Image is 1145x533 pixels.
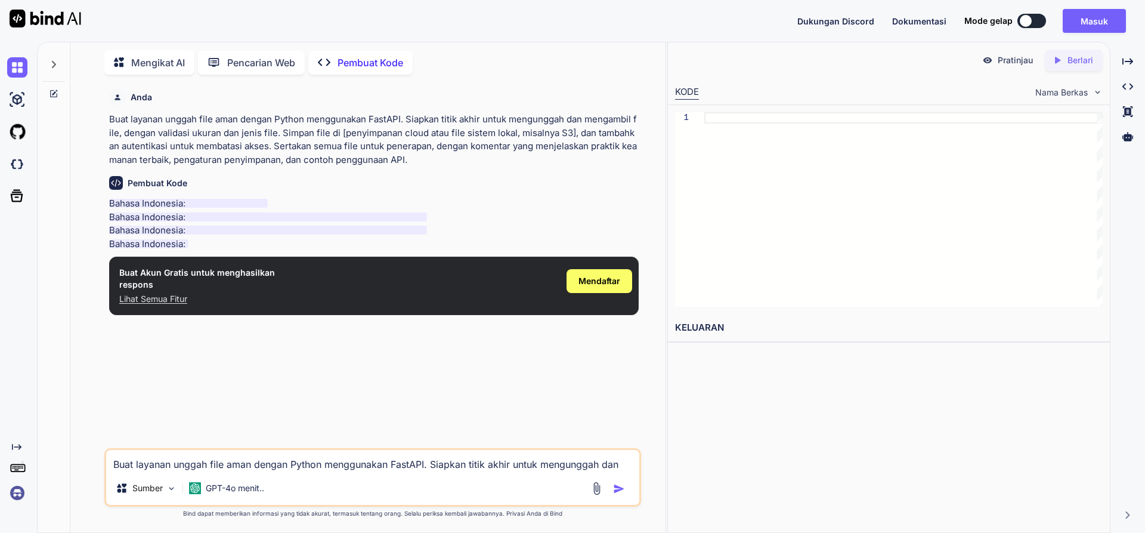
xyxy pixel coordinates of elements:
[166,483,177,494] img: Pilih Model
[1063,9,1126,33] button: Masuk
[1067,55,1093,65] font: Berlari
[590,482,604,495] img: lampiran
[10,10,81,27] img: Mengikat AI
[183,510,562,517] font: Bind dapat memberikan informasi yang tidak akurat, termasuk tentang orang. Selalu periksa kembali...
[998,55,1033,65] font: Pratinjau
[109,224,185,236] font: Bahasa Indonesia:
[7,154,27,174] img: IkonIdeAwanGelap
[109,211,185,223] font: Bahasa Indonesia:
[7,57,27,78] img: mengobrol
[338,57,403,69] font: Pembuat Kode
[131,57,185,69] font: Mengikat AI
[1081,16,1108,26] font: Masuk
[1035,87,1088,97] font: Nama Berkas
[1093,87,1103,97] img: chevron turun
[613,483,625,495] img: ikon
[797,16,874,26] font: Dukungan Discord
[109,198,185,209] font: Bahasa Indonesia:
[206,483,264,493] font: GPT-4o menit..
[892,15,946,27] button: Dokumentasi
[982,55,993,66] img: pratinjau
[892,16,946,26] font: Dokumentasi
[675,322,724,333] font: KELUARAN
[578,276,620,286] font: Mendaftar
[227,57,295,69] font: Pencarian Web
[797,15,874,27] button: Dukungan Discord
[132,483,163,493] font: Sumber
[131,92,152,102] font: Anda
[119,267,275,278] font: Buat Akun Gratis untuk menghasilkan
[119,279,153,289] font: respons
[683,112,688,122] font: 1
[7,122,27,142] img: githubLight
[675,86,699,97] font: KODE
[189,482,201,494] img: GPT-4o mini
[109,238,185,249] font: Bahasa Indonesia:
[964,16,1013,26] font: Mode gelap
[7,483,27,503] img: masuk
[119,294,187,304] font: Lihat Semua Fitur
[128,178,187,188] font: Pembuat Kode
[7,90,27,110] img: studio ai
[109,113,637,165] font: Buat layanan unggah file aman dengan Python menggunakan FastAPI. Siapkan titik akhir untuk mengun...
